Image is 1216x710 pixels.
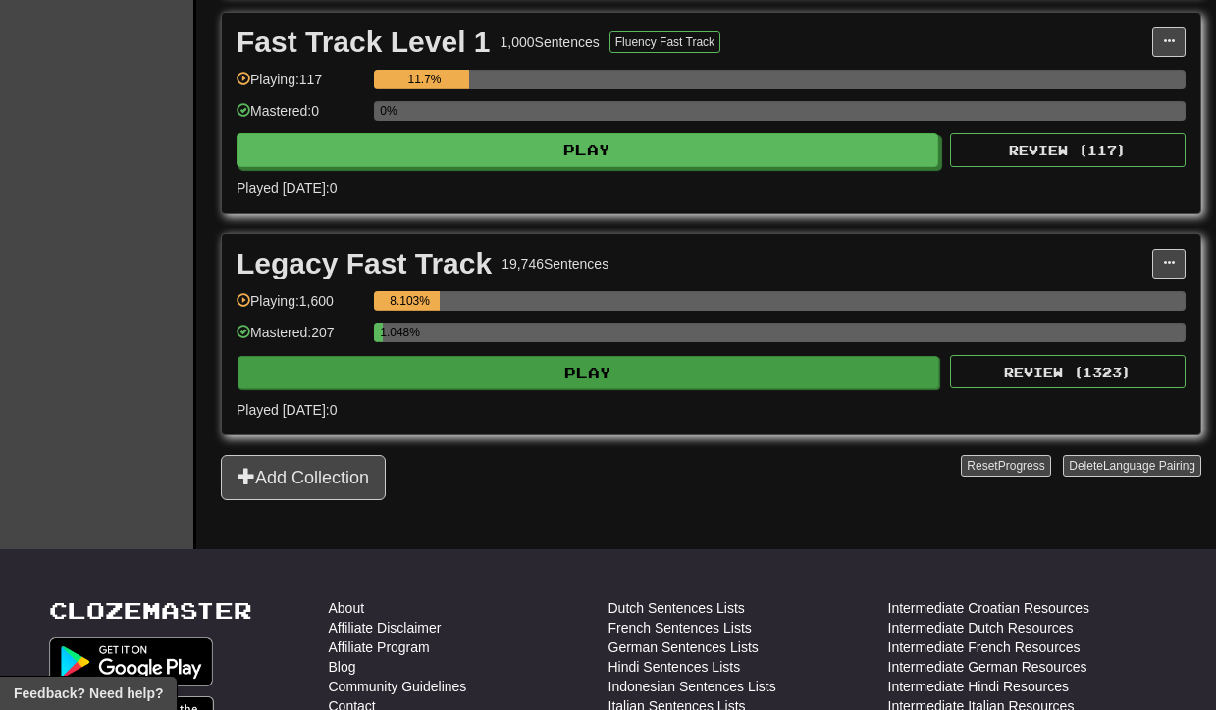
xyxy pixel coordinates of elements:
[329,598,365,618] a: About
[609,31,720,53] button: Fluency Fast Track
[49,598,252,623] a: Clozemaster
[237,27,491,57] div: Fast Track Level 1
[329,618,442,637] a: Affiliate Disclaimer
[329,637,430,657] a: Affiliate Program
[501,32,600,52] div: 1,000 Sentences
[888,637,1081,657] a: Intermediate French Resources
[237,133,938,167] button: Play
[329,677,467,696] a: Community Guidelines
[380,291,440,311] div: 8.103%
[237,101,364,133] div: Mastered: 0
[1063,455,1201,477] button: DeleteLanguage Pairing
[950,133,1186,167] button: Review (117)
[237,402,337,418] span: Played [DATE]: 0
[1103,459,1195,473] span: Language Pairing
[237,180,337,196] span: Played [DATE]: 0
[608,677,776,696] a: Indonesian Sentences Lists
[608,618,752,637] a: French Sentences Lists
[998,459,1045,473] span: Progress
[221,455,386,500] button: Add Collection
[502,254,608,274] div: 19,746 Sentences
[608,637,759,657] a: German Sentences Lists
[888,598,1089,618] a: Intermediate Croatian Resources
[237,70,364,102] div: Playing: 117
[49,637,214,686] img: Get it on Google Play
[14,684,163,703] span: Open feedback widget
[380,70,469,89] div: 11.7%
[888,618,1074,637] a: Intermediate Dutch Resources
[608,657,741,677] a: Hindi Sentences Lists
[608,598,745,618] a: Dutch Sentences Lists
[380,323,382,342] div: 1.048%
[888,677,1069,696] a: Intermediate Hindi Resources
[888,657,1087,677] a: Intermediate German Resources
[237,323,364,355] div: Mastered: 207
[237,249,492,279] div: Legacy Fast Track
[238,356,939,389] button: Play
[950,355,1186,388] button: Review (1323)
[961,455,1050,477] button: ResetProgress
[329,657,356,677] a: Blog
[237,291,364,324] div: Playing: 1,600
